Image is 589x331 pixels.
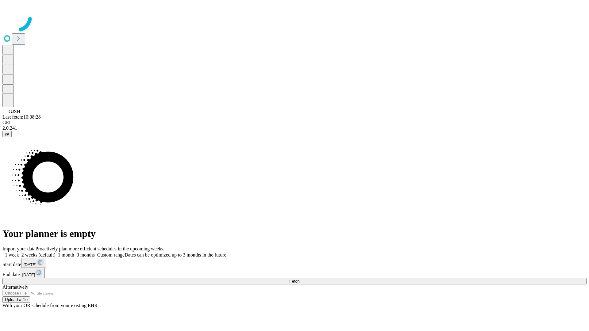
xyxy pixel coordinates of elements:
[9,109,20,114] span: GJSH
[58,252,74,257] span: 1 month
[77,252,95,257] span: 3 months
[2,296,30,303] button: Upload a file
[2,125,587,131] div: 2.0.241
[21,252,56,257] span: 2 weeks (default)
[2,131,12,137] button: @
[289,279,299,283] span: Fetch
[21,258,46,268] button: [DATE]
[2,268,587,278] div: End date
[2,246,36,251] span: Import your data
[125,252,227,257] span: Dates can be optimized up to 3 months in the future.
[20,268,45,278] button: [DATE]
[2,303,98,308] span: With your OR schedule from your existing EHR
[2,284,28,290] span: Alternatively
[22,272,35,277] span: [DATE]
[2,258,587,268] div: Start date
[97,252,125,257] span: Custom range
[5,252,19,257] span: 1 week
[2,114,41,120] span: Last fetch: 10:38:28
[36,246,164,251] span: Proactively plan more efficient schedules in the upcoming weeks.
[2,228,587,239] h1: Your planner is empty
[2,278,587,284] button: Fetch
[5,132,9,136] span: @
[2,120,587,125] div: GEI
[24,262,37,267] span: [DATE]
